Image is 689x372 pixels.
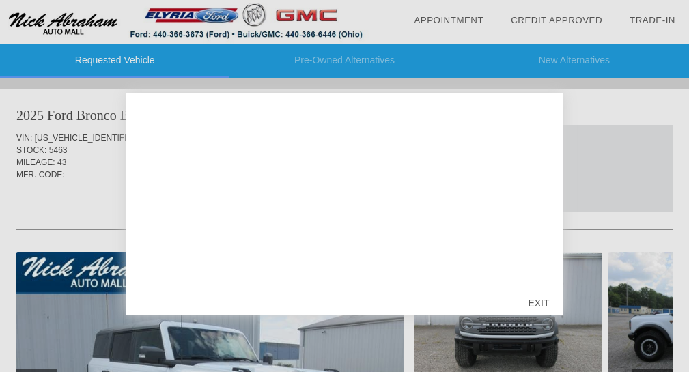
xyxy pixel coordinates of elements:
[630,15,675,25] a: Trade-In
[414,15,483,25] a: Appointment
[140,106,522,321] iframe: YouTube video player
[511,15,602,25] a: Credit Approved
[140,106,550,284] div: Hi [PERSON_NAME], We're proud to provide you with this quote for a new 2025 Ford Bronco. What a g...
[514,283,563,324] div: EXIT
